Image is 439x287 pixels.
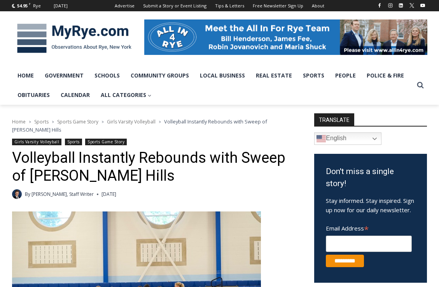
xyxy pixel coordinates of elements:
span: All Categories [101,91,152,99]
img: en [317,134,326,143]
img: All in for Rye [144,19,427,55]
a: English [314,132,381,145]
a: Police & Fire [361,66,409,85]
a: X [407,1,416,10]
a: Sports Game Story [57,118,98,125]
a: Girls Varsity Volleyball [12,139,62,145]
a: Girls Varsity Volleyball [107,118,156,125]
a: Sports Game Story [85,139,127,145]
a: Schools [89,66,125,85]
a: Linkedin [396,1,406,10]
img: Charlie Morris headshot PROFESSIONAL HEADSHOT [12,189,22,199]
h1: Volleyball Instantly Rebounds with Sweep of [PERSON_NAME] Hills [12,149,294,185]
a: Sports [65,139,82,145]
a: [PERSON_NAME], Staff Writer [31,191,94,197]
span: > [29,119,31,125]
span: F [29,2,31,6]
a: Instagram [386,1,395,10]
a: Government [39,66,89,85]
a: Author image [12,189,22,199]
a: Obituaries [12,85,55,105]
a: Facebook [375,1,384,10]
button: View Search Form [413,78,427,92]
img: MyRye.com [12,18,136,59]
a: All Categories [95,85,157,105]
div: Rye [33,2,41,9]
a: Sports [297,66,330,85]
span: 54.95 [17,3,28,9]
span: > [159,119,161,125]
span: Volleyball Instantly Rebounds with Sweep of [PERSON_NAME] Hills [12,118,267,133]
a: People [330,66,361,85]
time: [DATE] [101,190,116,198]
span: By [25,190,30,198]
a: Sports [34,118,49,125]
strong: TRANSLATE [314,113,354,126]
h3: Don't miss a single story! [326,166,415,190]
a: Community Groups [125,66,194,85]
label: Email Address [326,220,412,234]
a: Home [12,118,26,125]
span: > [52,119,54,125]
a: Real Estate [250,66,297,85]
span: > [101,119,104,125]
a: YouTube [418,1,427,10]
a: Calendar [55,85,95,105]
nav: Breadcrumbs [12,118,294,134]
a: Local Business [194,66,250,85]
p: Stay informed. Stay inspired. Sign up now for our daily newsletter. [326,196,415,215]
nav: Primary Navigation [12,66,413,105]
a: Home [12,66,39,85]
div: [DATE] [54,2,68,9]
